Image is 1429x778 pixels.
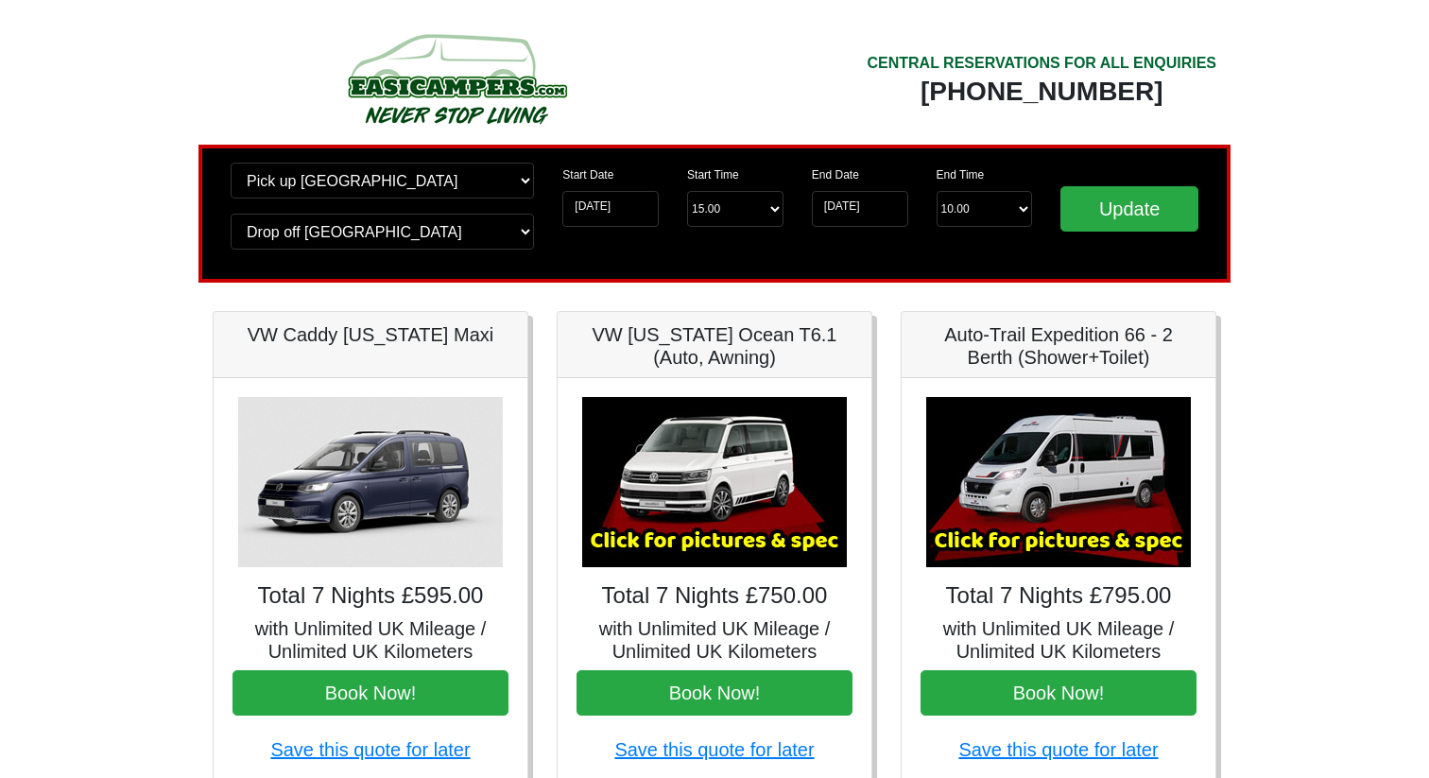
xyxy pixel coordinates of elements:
[921,323,1197,369] h5: Auto-Trail Expedition 66 - 2 Berth (Shower+Toilet)
[270,739,470,760] a: Save this quote for later
[687,166,739,183] label: Start Time
[582,397,847,567] img: VW California Ocean T6.1 (Auto, Awning)
[937,166,985,183] label: End Time
[232,670,508,716] button: Book Now!
[958,739,1158,760] a: Save this quote for later
[562,191,659,227] input: Start Date
[867,75,1216,109] div: [PHONE_NUMBER]
[562,166,613,183] label: Start Date
[921,670,1197,716] button: Book Now!
[926,397,1191,567] img: Auto-Trail Expedition 66 - 2 Berth (Shower+Toilet)
[867,52,1216,75] div: CENTRAL RESERVATIONS FOR ALL ENQUIRIES
[812,191,908,227] input: Return Date
[1060,186,1198,232] input: Update
[921,617,1197,663] h5: with Unlimited UK Mileage / Unlimited UK Kilometers
[232,617,508,663] h5: with Unlimited UK Mileage / Unlimited UK Kilometers
[577,617,852,663] h5: with Unlimited UK Mileage / Unlimited UK Kilometers
[921,582,1197,610] h4: Total 7 Nights £795.00
[232,582,508,610] h4: Total 7 Nights £595.00
[577,582,852,610] h4: Total 7 Nights £750.00
[614,739,814,760] a: Save this quote for later
[577,670,852,716] button: Book Now!
[812,166,859,183] label: End Date
[577,323,852,369] h5: VW [US_STATE] Ocean T6.1 (Auto, Awning)
[277,26,636,130] img: campers-checkout-logo.png
[232,323,508,346] h5: VW Caddy [US_STATE] Maxi
[238,397,503,567] img: VW Caddy California Maxi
